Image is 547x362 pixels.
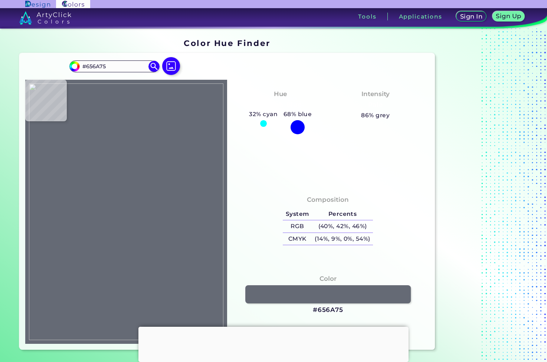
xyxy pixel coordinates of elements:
h5: System [283,208,312,220]
img: 0ab917e6-618e-4440-8686-28d04983109d [29,83,223,340]
input: type color.. [80,61,149,71]
h3: Tealish Blue [256,101,305,109]
h4: Hue [274,89,287,99]
img: ArtyClick Design logo [25,1,50,8]
h5: CMYK [283,233,312,245]
a: Sign Up [494,12,523,21]
h4: Composition [307,194,349,205]
h1: Color Hue Finder [184,37,270,49]
h5: Sign Up [497,13,520,19]
h3: Applications [399,14,442,19]
h4: Color [320,273,337,284]
h3: Pale [365,101,386,109]
h5: (40%, 42%, 46%) [312,220,373,233]
h3: #656A75 [313,306,343,315]
img: icon picture [162,57,180,75]
h5: (14%, 9%, 0%, 54%) [312,233,373,245]
h5: 86% grey [361,111,390,120]
img: logo_artyclick_colors_white.svg [19,11,72,24]
iframe: Advertisement [138,327,409,360]
iframe: Advertisement [438,36,531,353]
h4: Intensity [361,89,390,99]
h5: Sign In [461,14,482,19]
img: icon search [148,61,160,72]
a: Sign In [458,12,485,21]
h5: 32% cyan [246,109,281,119]
h5: RGB [283,220,312,233]
h3: Tools [358,14,376,19]
h5: Percents [312,208,373,220]
h5: 68% blue [281,109,315,119]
